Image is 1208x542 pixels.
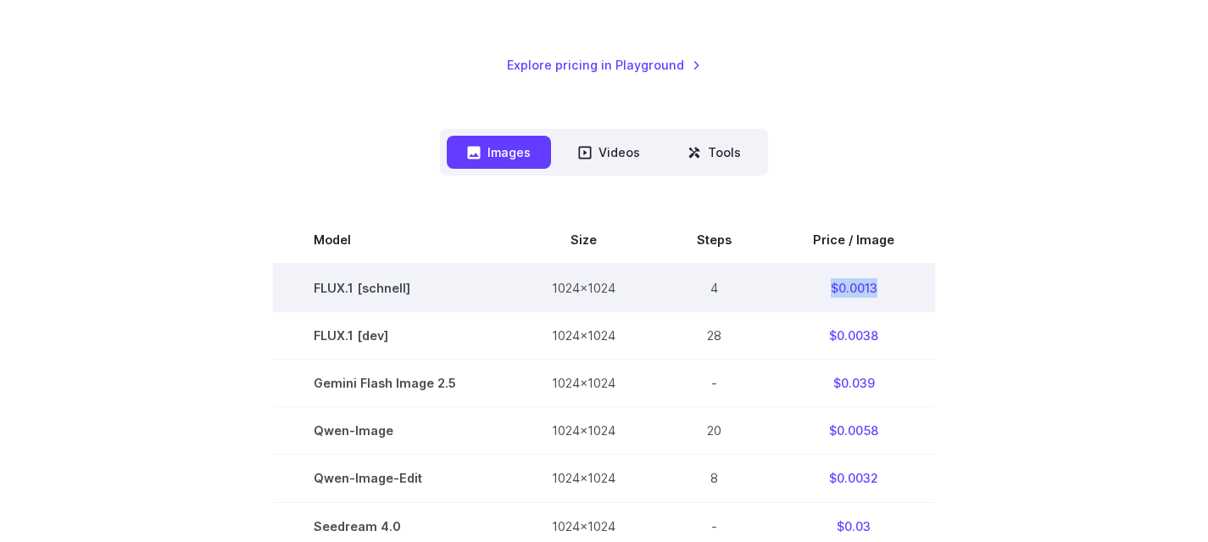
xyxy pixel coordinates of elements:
td: $0.0013 [772,264,935,312]
td: $0.0032 [772,455,935,502]
span: Gemini Flash Image 2.5 [314,373,470,393]
td: - [656,360,772,407]
a: Explore pricing in Playground [507,55,701,75]
button: Tools [667,136,761,169]
td: 1024x1024 [511,312,656,360]
td: 1024x1024 [511,360,656,407]
th: Steps [656,216,772,264]
td: 4 [656,264,772,312]
td: FLUX.1 [dev] [273,312,511,360]
td: 28 [656,312,772,360]
th: Size [511,216,656,264]
td: FLUX.1 [schnell] [273,264,511,312]
td: $0.0058 [772,407,935,455]
td: 20 [656,407,772,455]
td: 1024x1024 [511,264,656,312]
td: Qwen-Image-Edit [273,455,511,502]
th: Model [273,216,511,264]
td: 1024x1024 [511,455,656,502]
button: Videos [558,136,660,169]
td: $0.0038 [772,312,935,360]
td: $0.039 [772,360,935,407]
td: 1024x1024 [511,407,656,455]
td: Qwen-Image [273,407,511,455]
td: 8 [656,455,772,502]
th: Price / Image [772,216,935,264]
button: Images [447,136,551,169]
